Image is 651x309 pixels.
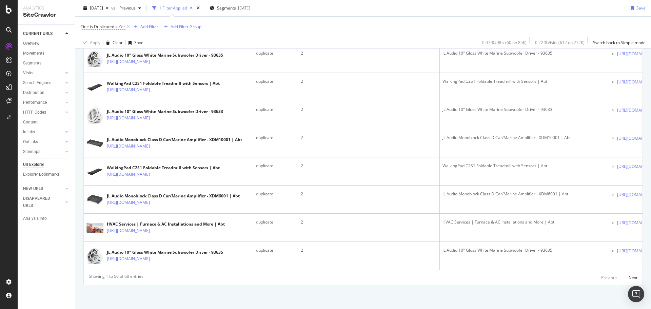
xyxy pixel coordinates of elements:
[23,138,38,146] div: Outlinks
[115,24,118,30] span: =
[140,24,158,30] div: Add Filter
[442,219,606,225] div: HVAC Services | Furnace & AC Installations and More | Abt
[159,5,187,11] div: 1 Filter Applied
[256,191,295,197] div: duplicate
[119,22,125,32] span: Yes
[628,3,646,14] button: Save
[23,129,63,136] a: Inlinks
[23,138,63,146] a: Outlinks
[107,109,223,115] div: JL Audio 10" Gloss White Marine Subwoofer Driver - 93633
[23,171,60,178] div: Explorer Bookmarks
[301,163,437,169] div: 2
[23,195,57,209] div: DISAPPEARED URLS
[107,249,223,255] div: JL Audio 10" Gloss White Marine Subwoofer Driver - 93635
[301,50,437,56] div: 2
[535,40,585,45] div: 0.22 % Visits ( 612 on 272K )
[103,37,123,48] button: Clear
[90,5,103,11] span: 2025 Sep. 2nd
[590,37,646,48] button: Switch back to Simple mode
[131,23,158,31] button: Add Filter
[442,107,606,113] div: JL Audio 10" Gloss White Marine Subwoofer Driver - 93633
[23,11,70,19] div: SiteCrawler
[23,119,70,126] a: Content
[23,40,70,47] a: Overview
[107,227,150,234] a: [URL][DOMAIN_NAME]
[107,221,225,227] div: HVAC Services | Furnace & AC Installations and More | Abt
[86,50,103,67] img: main image
[442,163,606,169] div: WalkingPad C2S1 Foldable Treadmill with Sensors | Abt
[113,40,123,45] div: Clear
[134,40,143,45] div: Save
[111,5,117,11] span: vs
[23,70,33,77] div: Visits
[601,275,617,281] div: Previous
[23,185,63,192] a: NEW URLS
[23,148,63,155] a: Sitemaps
[23,30,53,37] div: CURRENT URLS
[107,86,150,93] a: [URL][DOMAIN_NAME]
[23,161,70,168] a: Url Explorer
[601,273,617,282] button: Previous
[23,148,40,155] div: Sitemaps
[86,167,103,176] img: main image
[23,60,70,67] a: Segments
[23,185,43,192] div: NEW URLS
[23,79,63,86] a: Search Engines
[86,82,103,92] img: main image
[256,135,295,141] div: duplicate
[23,50,70,57] a: Movements
[207,3,253,14] button: Segments[DATE]
[442,135,606,141] div: JL Audio Monoblock Class D Car/Marine Amplifier - XDM10001 | Abt
[107,137,242,143] div: JL Audio Monoblock Class D Car/Marine Amplifier - XDM10001 | Abt
[442,78,606,84] div: WalkingPad C2S1 Foldable Treadmill with Sensors | Abt
[107,199,150,206] a: [URL][DOMAIN_NAME]
[23,50,44,57] div: Movements
[238,5,250,11] div: [DATE]
[442,191,606,197] div: JL Audio Monoblock Class D Car/Marine Amplifier - XDM6001 | Abt
[23,129,35,136] div: Inlinks
[107,52,223,58] div: JL Audio 10" Gloss White Marine Subwoofer Driver - 93635
[301,135,437,141] div: 2
[256,163,295,169] div: duplicate
[23,89,63,96] a: Distribution
[23,215,70,222] a: Analysis Info
[23,99,63,106] a: Performance
[107,80,220,86] div: WalkingPad C2S1 Foldable Treadmill with Sensors | Abt
[23,70,63,77] a: Visits
[150,3,195,14] button: 1 Filter Applied
[86,247,103,264] img: main image
[23,119,38,126] div: Content
[23,79,51,86] div: Search Engines
[217,5,236,11] span: Segments
[86,194,103,205] img: main image
[23,109,46,116] div: HTTP Codes
[23,109,63,116] a: HTTP Codes
[23,171,70,178] a: Explorer Bookmarks
[81,37,100,48] button: Apply
[442,50,606,56] div: JL Audio 10" Gloss White Marine Subwoofer Driver - 93635
[256,247,295,253] div: duplicate
[301,107,437,113] div: 2
[107,193,240,199] div: JL Audio Monoblock Class D Car/Marine Amplifier - XDM6001 | Abt
[442,247,606,253] div: JL Audio 10" Gloss White Marine Subwoofer Driver - 93635
[301,78,437,84] div: 2
[195,5,201,12] div: times
[628,286,644,302] div: Open Intercom Messenger
[107,165,220,171] div: WalkingPad C2S1 Foldable Treadmill with Sensors | Abt
[256,107,295,113] div: duplicate
[23,30,63,37] a: CURRENT URLS
[636,5,646,11] div: Save
[23,195,63,209] a: DISAPPEARED URLS
[256,219,295,225] div: duplicate
[161,23,201,31] button: Add Filter Group
[23,99,47,106] div: Performance
[482,40,527,45] div: 0.07 % URLs ( 60 on 85K )
[90,40,100,45] div: Apply
[593,40,646,45] div: Switch back to Simple mode
[629,275,637,281] div: Next
[301,191,437,197] div: 2
[107,115,150,121] a: [URL][DOMAIN_NAME]
[23,5,70,11] div: Analytics
[256,50,295,56] div: duplicate
[23,40,39,47] div: Overview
